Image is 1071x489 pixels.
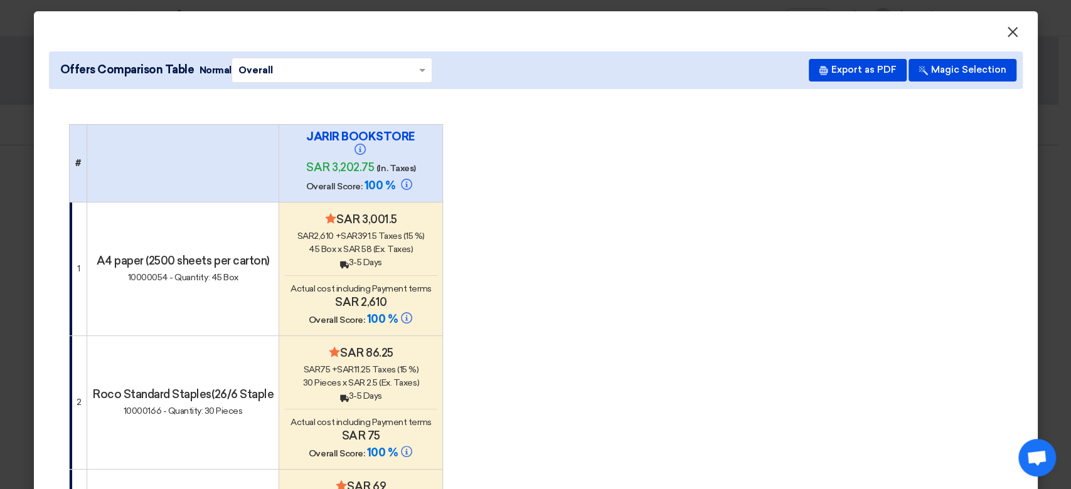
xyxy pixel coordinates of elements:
[309,315,365,325] span: Overall Score:
[284,389,437,402] div: 3-5 Days
[284,429,437,443] h4: sar 75
[314,377,346,388] span: Pieces x
[298,130,424,157] h4: JARIR BOOKSTORE
[376,163,416,174] span: (In. Taxes)
[303,377,313,388] span: 30
[284,213,437,226] h4: sar 3,001.5
[367,312,398,326] span: 100 %
[365,179,395,192] span: 100 %
[69,335,87,469] td: 2
[124,406,243,416] span: 10000166 - Quantity: 30 Pieces
[337,364,354,375] span: sar
[343,244,371,255] span: sar 58
[69,124,87,202] th: #
[199,63,231,77] span: Normal
[92,254,274,268] h4: A4 paper (2500 sheets per carton)
[284,363,437,376] div: 75 + 11.25 Taxes (15 %)
[996,20,1029,45] button: Close
[367,446,398,460] span: 100 %
[908,59,1016,81] button: Magic Selection
[809,59,907,81] button: Export as PDF
[321,244,342,255] span: Box x
[60,61,194,78] span: Offers Comparison Table
[341,231,358,241] span: sar
[373,244,413,255] span: (Ex. Taxes)
[309,244,319,255] span: 45
[284,346,437,360] h4: sar 86.25
[304,364,321,375] span: sar
[297,231,314,241] span: sar
[284,256,437,269] div: 3-5 Days
[348,377,378,388] span: sar 2.5
[290,283,431,294] span: Actual cost including Payment terms
[306,160,374,174] span: sar 3,202.75
[379,377,419,388] span: (Ex. Taxes)
[284,229,437,243] div: 2,610 + 391.5 Taxes (15 %)
[1018,439,1056,476] a: Open chat
[69,202,87,335] td: 1
[284,295,437,309] h4: sar 2,610
[306,181,362,192] span: Overall Score:
[1006,23,1019,48] span: ×
[309,448,365,459] span: Overall Score:
[128,272,238,283] span: 10000054 - Quantity: 45 Box
[290,417,431,428] span: Actual cost including Payment terms
[92,387,274,401] h4: Roco Standard Staples(26/6 Staple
